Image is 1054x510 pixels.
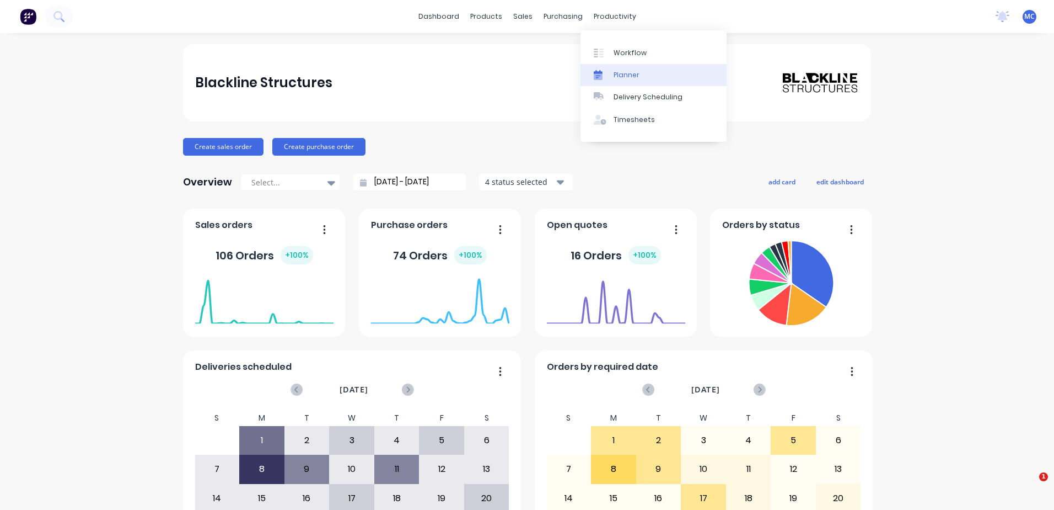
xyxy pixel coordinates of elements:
a: Delivery Scheduling [580,86,727,108]
div: 11 [727,455,771,483]
a: dashboard [413,8,465,25]
div: 16 Orders [571,246,661,264]
div: 12 [420,455,464,483]
button: 4 status selected [479,174,573,190]
div: Planner [614,70,639,80]
div: Workflow [614,48,647,58]
div: 74 Orders [393,246,487,264]
div: T [284,410,330,426]
div: 11 [375,455,419,483]
div: T [636,410,681,426]
div: 9 [637,455,681,483]
div: Delivery Scheduling [614,92,682,102]
span: Open quotes [547,219,607,232]
span: Sales orders [195,219,252,232]
button: Create purchase order [272,138,365,156]
div: purchasing [538,8,588,25]
div: S [816,410,861,426]
div: Overview [183,171,232,193]
div: M [591,410,636,426]
div: T [726,410,771,426]
span: Purchase orders [371,219,448,232]
div: 13 [816,455,861,483]
div: 1 [591,427,636,454]
button: Create sales order [183,138,263,156]
div: 7 [547,455,591,483]
div: products [465,8,508,25]
div: S [195,410,240,426]
img: Blackline Structures [782,72,859,94]
div: 12 [771,455,815,483]
div: 8 [240,455,284,483]
div: F [419,410,464,426]
div: 106 Orders [216,246,313,264]
div: 6 [816,427,861,454]
div: 7 [195,455,239,483]
button: edit dashboard [809,174,871,189]
div: 13 [465,455,509,483]
div: 3 [681,427,725,454]
div: Blackline Structures [195,72,332,94]
div: 10 [330,455,374,483]
span: 1 [1039,472,1048,481]
img: Factory [20,8,36,25]
span: [DATE] [340,384,368,396]
div: 4 status selected [485,176,555,188]
div: 4 [727,427,771,454]
div: S [546,410,591,426]
a: Planner [580,64,727,86]
div: M [239,410,284,426]
div: productivity [588,8,642,25]
a: Workflow [580,41,727,63]
iframe: Intercom live chat [1017,472,1043,499]
div: Timesheets [614,115,655,125]
div: W [681,410,726,426]
div: T [374,410,420,426]
div: 1 [240,427,284,454]
div: S [464,410,509,426]
div: 9 [285,455,329,483]
a: Timesheets [580,109,727,131]
div: 5 [420,427,464,454]
div: 5 [771,427,815,454]
div: + 100 % [454,246,487,264]
span: Orders by status [722,219,800,232]
div: 10 [681,455,725,483]
div: W [329,410,374,426]
div: 2 [285,427,329,454]
div: + 100 % [628,246,661,264]
div: sales [508,8,538,25]
div: + 100 % [281,246,313,264]
div: 3 [330,427,374,454]
button: add card [761,174,803,189]
span: MC [1024,12,1035,22]
span: [DATE] [691,384,720,396]
div: 6 [465,427,509,454]
div: 8 [591,455,636,483]
div: F [771,410,816,426]
div: 2 [637,427,681,454]
div: 4 [375,427,419,454]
